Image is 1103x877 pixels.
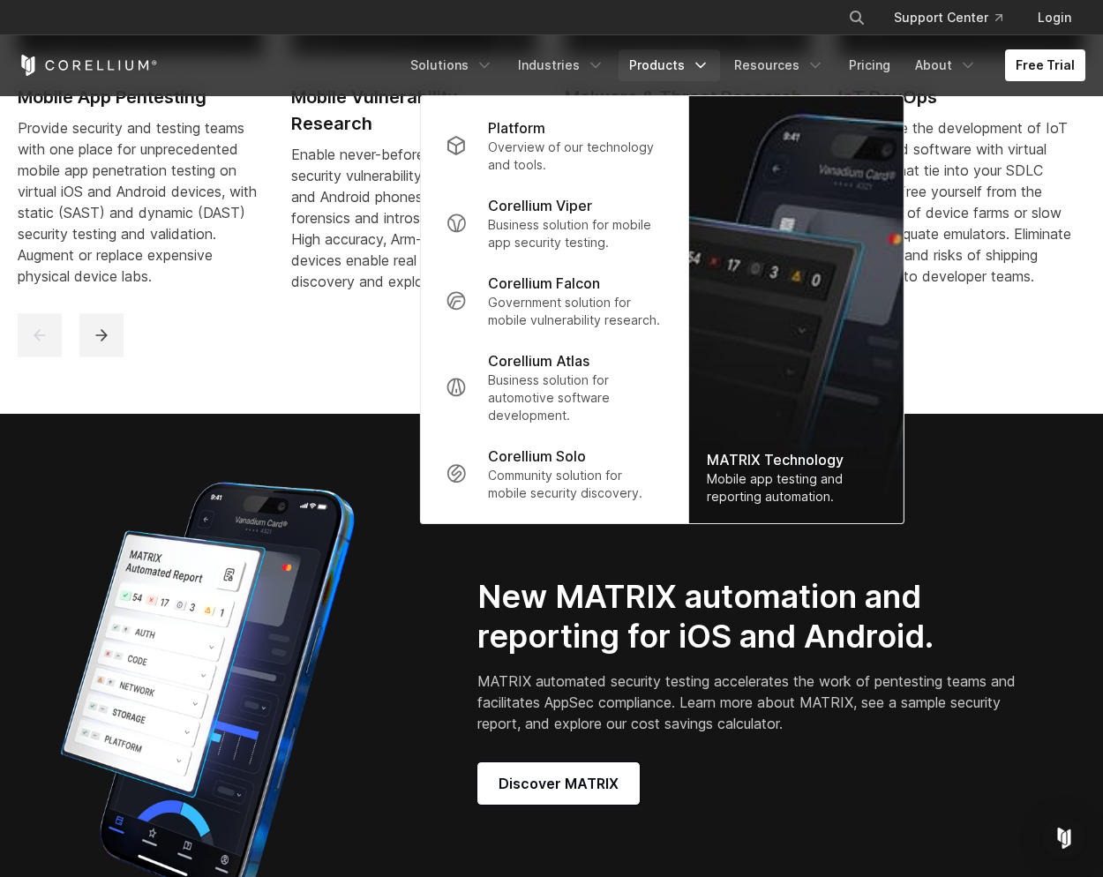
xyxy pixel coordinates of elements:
button: next [79,313,124,357]
p: Corellium Viper [488,195,592,216]
a: Resources [724,49,835,81]
a: Products [619,49,720,81]
a: Corellium Viper Business solution for mobile app security testing. [431,184,678,262]
div: Enable never-before-possible security vulnerability research for iOS and Android phones with deep... [291,144,536,292]
div: Navigation Menu [400,49,1085,81]
a: Pricing [838,49,901,81]
a: MATRIX Technology Mobile app testing and reporting automation. [689,96,904,523]
a: Platform Overview of our technology and tools. [431,107,678,184]
a: Corellium Falcon Government solution for mobile vulnerability research. [431,262,678,340]
div: Modernize the development of IoT embedded software with virtual devices that tie into your SDLC p... [838,117,1084,287]
p: Corellium Atlas [488,350,589,371]
a: Industries [507,49,615,81]
img: Matrix_WebNav_1x [689,96,904,523]
h2: New MATRIX automation and reporting for iOS and Android. [477,577,1018,656]
p: Government solution for mobile vulnerability research. [488,294,664,329]
p: Corellium Solo [488,446,586,467]
div: Open Intercom Messenger [1043,817,1085,859]
a: Support Center [880,2,1017,34]
a: Solutions [400,49,504,81]
p: Overview of our technology and tools. [488,139,664,174]
span: Discover MATRIX [499,773,619,794]
h2: IoT DevOps [838,84,1084,110]
p: Platform [488,117,545,139]
h2: Mobile App Pentesting [18,84,263,110]
a: Corellium Atlas Business solution for automotive software development. [431,340,678,435]
div: MATRIX Technology [707,449,886,470]
div: Provide security and testing teams with one place for unprecedented mobile app penetration testin... [18,117,263,287]
a: Discover MATRIX [477,762,640,805]
a: Corellium Home [18,55,158,76]
div: Mobile app testing and reporting automation. [707,470,886,506]
button: previous [18,313,62,357]
div: Navigation Menu [827,2,1085,34]
p: Business solution for mobile app security testing. [488,216,664,251]
p: Business solution for automotive software development. [488,371,664,424]
a: About [904,49,987,81]
a: Free Trial [1005,49,1085,81]
h2: Mobile Vulnerability Research [291,84,536,137]
p: Corellium Falcon [488,273,600,294]
p: MATRIX automated security testing accelerates the work of pentesting teams and facilitates AppSec... [477,671,1018,734]
button: Search [841,2,873,34]
a: Corellium Solo Community solution for mobile security discovery. [431,435,678,513]
a: Login [1024,2,1085,34]
p: Community solution for mobile security discovery. [488,467,664,502]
